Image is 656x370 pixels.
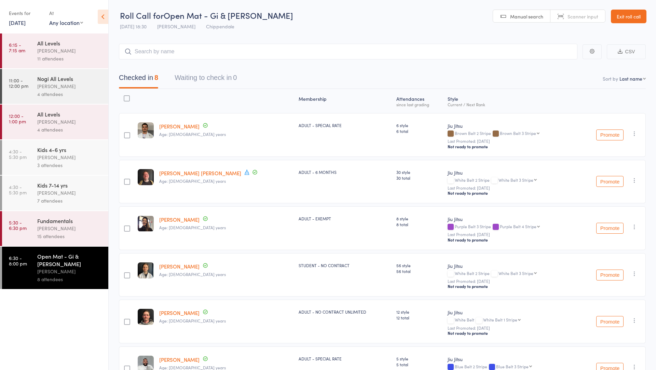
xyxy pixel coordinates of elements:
[37,153,102,161] div: [PERSON_NAME]
[448,178,573,183] div: White Belt 2 Stripe
[9,220,27,231] time: 5:30 - 6:30 pm
[607,44,646,59] button: CSV
[2,176,108,210] a: 4:30 -5:30 pmKids 7-14 yrs[PERSON_NAME]7 attendees
[2,105,108,139] a: 12:00 -1:00 pmAll Levels[PERSON_NAME]4 attendees
[568,13,598,20] span: Scanner input
[396,315,442,320] span: 12 total
[396,221,442,227] span: 8 total
[396,268,442,274] span: 56 total
[119,70,158,88] button: Checked in8
[448,262,573,269] div: Jiu Jitsu
[448,232,573,237] small: Last Promoted: [DATE]
[445,92,576,110] div: Style
[159,123,200,130] a: [PERSON_NAME]
[396,361,442,367] span: 5 total
[138,122,154,138] img: image1688701572.png
[448,190,573,196] div: Not ready to promote
[37,232,102,240] div: 15 attendees
[37,55,102,63] div: 11 attendees
[396,102,442,107] div: since last grading
[396,309,442,315] span: 12 style
[138,309,154,325] img: image1750067388.png
[233,74,237,81] div: 0
[396,262,442,268] span: 56 style
[37,268,102,275] div: [PERSON_NAME]
[448,330,573,336] div: Not ready to promote
[2,33,108,68] a: 6:15 -7:15 amAll Levels[PERSON_NAME]11 attendees
[159,178,226,184] span: Age: [DEMOGRAPHIC_DATA] years
[37,82,102,90] div: [PERSON_NAME]
[448,169,573,176] div: Jiu Jitsu
[164,10,293,21] span: Open Mat - Gi & [PERSON_NAME]
[37,39,102,47] div: All Levels
[299,356,391,361] div: ADULT - SPECIAL RATE
[596,176,624,187] button: Promote
[498,178,533,182] div: White Belt 3 Stripe
[9,255,27,266] time: 6:30 - 8:00 pm
[448,102,573,107] div: Current / Next Rank
[9,42,25,53] time: 6:15 - 7:15 am
[396,216,442,221] span: 8 style
[498,271,533,275] div: White Belt 3 Stripe
[159,318,226,324] span: Age: [DEMOGRAPHIC_DATA] years
[159,263,200,270] a: [PERSON_NAME]
[159,356,200,363] a: [PERSON_NAME]
[157,23,195,30] span: [PERSON_NAME]
[37,146,102,153] div: Kids 4-6 yrs
[448,326,573,330] small: Last Promoted: [DATE]
[159,216,200,223] a: [PERSON_NAME]
[37,197,102,205] div: 7 attendees
[154,74,158,81] div: 8
[510,13,543,20] span: Manual search
[448,356,573,362] div: Jiu Jitsu
[159,309,200,316] a: [PERSON_NAME]
[596,129,624,140] button: Promote
[9,113,26,124] time: 12:00 - 1:00 pm
[448,284,573,289] div: Not ready to promote
[296,92,394,110] div: Membership
[120,10,164,21] span: Roll Call for
[49,8,83,19] div: At
[138,169,154,185] img: image1738914132.png
[37,47,102,55] div: [PERSON_NAME]
[394,92,445,110] div: Atten­dances
[37,252,102,268] div: Open Mat - Gi & [PERSON_NAME]
[2,211,108,246] a: 5:30 -6:30 pmFundamentals[PERSON_NAME]15 attendees
[448,279,573,284] small: Last Promoted: [DATE]
[299,169,391,175] div: ADULT - 6 MONTHS
[299,122,391,128] div: ADULT - SPECIAL RATE
[9,78,28,88] time: 11:00 - 12:00 pm
[448,186,573,190] small: Last Promoted: [DATE]
[138,262,154,278] img: image1742192756.png
[37,161,102,169] div: 3 attendees
[448,139,573,143] small: Last Promoted: [DATE]
[299,309,391,315] div: ADULT - NO CONTRACT UNLIMITED
[2,69,108,104] a: 11:00 -12:00 pmNogi All Levels[PERSON_NAME]4 attendees
[2,247,108,289] a: 6:30 -8:00 pmOpen Mat - Gi & [PERSON_NAME][PERSON_NAME]8 attendees
[496,364,529,369] div: Blue Belt 3 Stripe
[37,118,102,126] div: [PERSON_NAME]
[9,184,27,195] time: 4:30 - 5:30 pm
[596,316,624,327] button: Promote
[37,181,102,189] div: Kids 7-14 yrs
[396,175,442,181] span: 30 total
[119,44,577,59] input: Search by name
[37,110,102,118] div: All Levels
[596,270,624,280] button: Promote
[448,122,573,129] div: Jiu Jitsu
[206,23,234,30] span: Chippendale
[37,224,102,232] div: [PERSON_NAME]
[396,169,442,175] span: 30 style
[37,90,102,98] div: 4 attendees
[159,169,241,177] a: [PERSON_NAME] [PERSON_NAME]
[448,216,573,222] div: Jiu Jitsu
[49,19,83,26] div: Any location
[159,224,226,230] span: Age: [DEMOGRAPHIC_DATA] years
[619,75,642,82] div: Last name
[37,126,102,134] div: 4 attendees
[37,217,102,224] div: Fundamentals
[299,262,391,268] div: STUDENT - NO CONTRACT
[500,224,536,229] div: Purple Belt 4 Stripe
[483,317,517,322] div: White Belt 1 Stripe
[611,10,646,23] a: Exit roll call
